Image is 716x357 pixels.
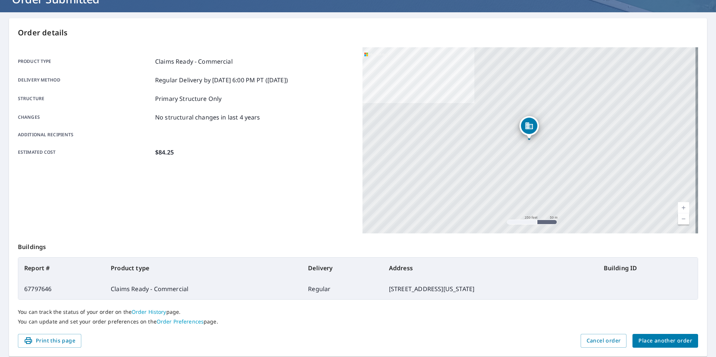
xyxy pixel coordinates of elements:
[105,258,302,278] th: Product type
[18,148,152,157] p: Estimated cost
[18,318,698,325] p: You can update and set your order preferences on the page.
[157,318,204,325] a: Order Preferences
[638,336,692,345] span: Place another order
[587,336,621,345] span: Cancel order
[155,76,288,85] p: Regular Delivery by [DATE] 6:00 PM PT ([DATE])
[302,258,383,278] th: Delivery
[155,113,260,122] p: No structural changes in last 4 years
[18,131,152,138] p: Additional recipients
[678,213,689,224] a: Current Level 17, Zoom Out
[18,309,698,315] p: You can track the status of your order on the page.
[18,258,105,278] th: Report #
[18,27,698,38] p: Order details
[155,94,222,103] p: Primary Structure Only
[155,148,174,157] p: $84.25
[632,334,698,348] button: Place another order
[18,233,698,257] p: Buildings
[302,278,383,299] td: Regular
[24,336,75,345] span: Print this page
[18,94,152,103] p: Structure
[18,113,152,122] p: Changes
[383,258,598,278] th: Address
[105,278,302,299] td: Claims Ready - Commercial
[598,258,698,278] th: Building ID
[18,57,152,66] p: Product type
[519,116,539,139] div: Dropped pin, building 1, Commercial property, 305 E Windsor Rd Arkansas City, KS 67005
[18,76,152,85] p: Delivery method
[678,202,689,213] a: Current Level 17, Zoom In
[155,57,233,66] p: Claims Ready - Commercial
[581,334,627,348] button: Cancel order
[383,278,598,299] td: [STREET_ADDRESS][US_STATE]
[18,278,105,299] td: 67797646
[132,308,166,315] a: Order History
[18,334,81,348] button: Print this page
